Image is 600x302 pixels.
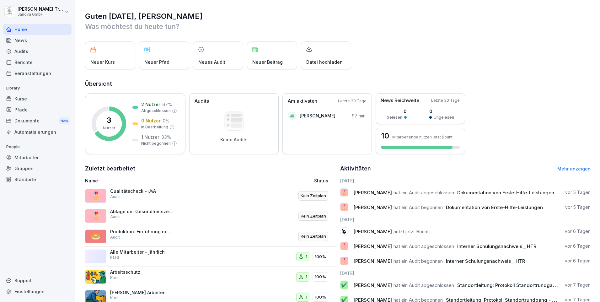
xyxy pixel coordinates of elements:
[338,98,367,104] p: Letzte 30 Tage
[18,7,63,12] p: [PERSON_NAME] Trautmann
[3,35,72,46] a: News
[163,117,169,124] p: 0 %
[306,254,307,260] p: 1
[3,83,72,93] p: Library
[352,112,367,119] p: 97 min.
[3,152,72,163] a: Mitarbeiter
[3,127,72,138] a: Automatisierungen
[3,57,72,68] a: Berichte
[110,229,173,235] p: Produktion: Einführung neuer Produkte
[85,177,242,184] p: Name
[394,243,454,249] span: hat ein Audit abgeschlossen
[353,229,392,235] span: [PERSON_NAME]
[107,116,111,124] p: 3
[306,294,307,300] p: 1
[300,112,335,119] p: [PERSON_NAME]
[144,59,169,65] p: Neuer Pfad
[341,188,347,197] p: 🎖️
[110,249,173,255] p: Alle Mitarbeiter - jährlich
[3,24,72,35] a: Home
[85,270,106,284] img: bgsrfyvhdm6180ponve2jajk.png
[90,59,115,65] p: Neuer Kurs
[315,294,326,300] p: 100%
[434,115,454,120] p: Ungelesen
[340,216,591,223] h6: [DATE]
[3,104,72,115] div: Pfade
[394,282,454,288] span: hat ein Audit abgeschlossen
[340,164,371,173] h2: Aktivitäten
[314,177,328,184] p: Status
[3,93,72,104] a: Kurse
[110,235,120,240] p: Audit
[85,206,336,227] a: 🎖️Ablage der Gesundheitszeugnisse der MAAuditKein Zeitplan
[394,229,430,235] span: nutzt jetzt Bounti
[353,190,392,196] span: [PERSON_NAME]
[110,209,173,214] p: Ablage der Gesundheitszeugnisse der MA
[457,190,554,196] span: Dokumentation von Erste-Hilfe-Leistungen
[85,79,591,88] h2: Übersicht
[3,275,72,286] div: Support
[457,243,536,249] span: Interner Schulungsnachweis _ HTR
[301,213,326,219] p: Kein Zeitplan
[394,258,443,264] span: hat ein Audit begonnen
[431,98,460,103] p: Letzte 30 Tage
[3,163,72,174] a: Gruppen
[446,204,543,210] span: Dokumentation von Erste-Hilfe-Leistungen
[353,204,392,210] span: [PERSON_NAME]
[85,11,591,21] h1: Guten [DATE], [PERSON_NAME]
[18,12,63,17] p: Janova GmbH
[3,46,72,57] a: Audits
[162,101,172,108] p: 67 %
[59,117,70,125] div: New
[110,275,119,281] p: Kurs
[110,194,120,200] p: Audit
[565,189,591,196] p: vor 5 Tagen
[306,59,343,65] p: Datei hochladen
[565,243,591,249] p: vor 6 Tagen
[341,203,347,212] p: 🎖️
[103,125,115,131] p: Nutzer
[340,177,591,184] h6: [DATE]
[353,258,392,264] span: [PERSON_NAME]
[3,68,72,79] a: Veranstaltungen
[85,164,336,173] h2: Zuletzt bearbeitet
[85,267,336,287] a: ArbeitsschutzKurs1100%
[3,174,72,185] div: Standorte
[565,204,591,210] p: vor 5 Tagen
[220,137,248,143] p: Keine Audits
[341,242,347,251] p: 🎖️
[340,270,591,277] h6: [DATE]
[141,101,160,108] p: 2 Nutzer
[110,295,119,301] p: Kurs
[110,214,120,220] p: Audit
[3,286,72,297] a: Einstellungen
[394,204,443,210] span: hat ein Audit begonnen
[141,117,161,124] p: 0 Nutzer
[288,98,317,105] p: Am aktivsten
[91,231,100,242] p: 🥯
[565,258,591,264] p: vor 6 Tagen
[85,21,591,31] p: Was möchtest du heute tun?
[110,188,173,194] p: Qualitätscheck - JvA
[353,282,392,288] span: [PERSON_NAME]
[315,274,326,280] p: 100%
[557,166,591,171] a: Mehr anzeigen
[392,135,453,139] p: Mitarbeitende nutzen jetzt Bounti
[429,108,454,115] p: 0
[141,134,159,140] p: 1 Nutzer
[353,243,392,249] span: [PERSON_NAME]
[341,256,347,265] p: 🎖️
[565,228,591,235] p: vor 6 Tagen
[381,132,389,140] h3: 10
[195,98,209,105] p: Audits
[387,108,407,115] p: 0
